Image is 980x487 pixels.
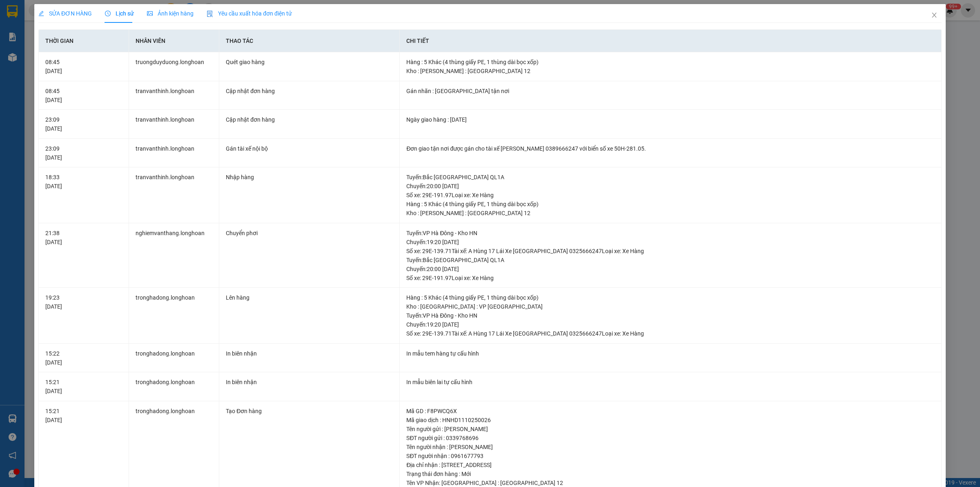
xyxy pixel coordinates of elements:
td: tranvanthinh.longhoan [129,81,219,110]
div: Hàng : 5 Khác (4 thùng giấy PE, 1 thùng dài bọc xốp) [406,293,935,302]
td: tranvanthinh.longhoan [129,110,219,139]
div: 08:45 [DATE] [45,87,122,105]
div: 15:22 [DATE] [45,349,122,367]
div: 08:45 [DATE] [45,58,122,76]
th: Thao tác [219,30,400,52]
div: Kho : [PERSON_NAME] : [GEOGRAPHIC_DATA] 12 [406,209,935,218]
th: Thời gian [39,30,129,52]
button: Close [923,4,946,27]
span: Ảnh kiện hàng [147,10,194,17]
div: Lên hàng [226,293,393,302]
div: Tên người nhận : [PERSON_NAME] [406,443,935,451]
div: Tuyến : VP Hà Đông - Kho HN Chuyến: 19:20 [DATE] Số xe: 29E-139.71 Tài xế: A Hùng 17 Lái Xe [GEOG... [406,311,935,338]
div: 21:38 [DATE] [45,229,122,247]
div: Nhập hàng [226,173,393,182]
div: Tạo Đơn hàng [226,407,393,416]
div: Mã giao dịch : HNHD1110250026 [406,416,935,425]
td: tronghadong.longhoan [129,344,219,373]
div: SĐT người nhận : 0961677793 [406,451,935,460]
td: tranvanthinh.longhoan [129,139,219,168]
div: Chuyển phơi [226,229,393,238]
div: Quét giao hàng [226,58,393,67]
div: 18:33 [DATE] [45,173,122,191]
div: Đơn giao tận nơi được gán cho tài xế [PERSON_NAME] 0389666247 với biển số xe 50H-281.05. [406,144,935,153]
td: nghiemvanthang.longhoan [129,223,219,288]
div: 15:21 [DATE] [45,407,122,425]
div: 23:09 [DATE] [45,144,122,162]
div: Cập nhật đơn hàng [226,87,393,96]
td: tronghadong.longhoan [129,372,219,401]
span: clock-circle [105,11,111,16]
div: Mã GD : F8PWCQ6X [406,407,935,416]
td: truongduyduong.longhoan [129,52,219,81]
div: Tuyến : VP Hà Đông - Kho HN Chuyến: 19:20 [DATE] Số xe: 29E-139.71 Tài xế: A Hùng 17 Lái Xe [GEOG... [406,229,935,256]
div: 15:21 [DATE] [45,378,122,396]
div: Kho : [PERSON_NAME] : [GEOGRAPHIC_DATA] 12 [406,67,935,76]
div: Hàng : 5 Khác (4 thùng giấy PE, 1 thùng dài bọc xốp) [406,58,935,67]
div: Ngày giao hàng : [DATE] [406,115,935,124]
div: Cập nhật đơn hàng [226,115,393,124]
span: close [931,12,938,18]
div: 19:23 [DATE] [45,293,122,311]
div: In mẫu tem hàng tự cấu hình [406,349,935,358]
span: edit [38,11,44,16]
div: Tuyến : Bắc [GEOGRAPHIC_DATA] QL1A Chuyến: 20:00 [DATE] Số xe: 29E-191.97 Loại xe: Xe Hàng [406,256,935,282]
div: Gán tài xế nội bộ [226,144,393,153]
div: Tên người gửi : [PERSON_NAME] [406,425,935,434]
div: Tuyến : Bắc [GEOGRAPHIC_DATA] QL1A Chuyến: 20:00 [DATE] Số xe: 29E-191.97 Loại xe: Xe Hàng [406,173,935,200]
th: Chi tiết [400,30,942,52]
div: Địa chỉ nhận : [STREET_ADDRESS] [406,460,935,469]
div: In biên nhận [226,378,393,387]
div: Hàng : 5 Khác (4 thùng giấy PE, 1 thùng dài bọc xốp) [406,200,935,209]
div: Gán nhãn : [GEOGRAPHIC_DATA] tận nơi [406,87,935,96]
div: Kho : [GEOGRAPHIC_DATA] : VP [GEOGRAPHIC_DATA] [406,302,935,311]
span: Yêu cầu xuất hóa đơn điện tử [207,10,292,17]
span: SỬA ĐƠN HÀNG [38,10,92,17]
div: Trạng thái đơn hàng : Mới [406,469,935,478]
th: Nhân viên [129,30,219,52]
div: SĐT người gửi : 0339768696 [406,434,935,443]
span: picture [147,11,153,16]
div: 23:09 [DATE] [45,115,122,133]
span: Lịch sử [105,10,134,17]
td: tronghadong.longhoan [129,288,219,344]
div: In biên nhận [226,349,393,358]
td: tranvanthinh.longhoan [129,167,219,223]
img: icon [207,11,213,17]
div: In mẫu biên lai tự cấu hình [406,378,935,387]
